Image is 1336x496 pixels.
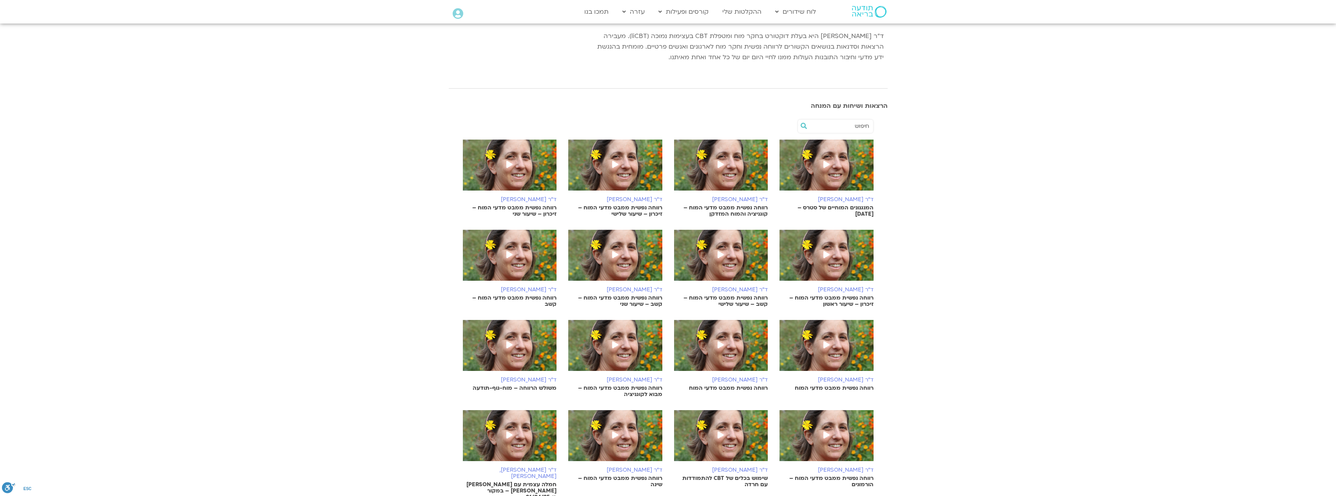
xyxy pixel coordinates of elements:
[674,196,768,203] h6: ד"ר [PERSON_NAME]
[674,205,768,217] p: רווחה נפשית ממבט מדעי המוח – קוגניציה והמוח המזדקן
[779,196,874,203] h6: ד"ר [PERSON_NAME]
[568,196,662,203] h6: ד"ר [PERSON_NAME]
[463,385,557,391] p: משולש הרווחה – מוח-גוף-תודעה
[568,475,662,488] p: רווחה נפשית ממבט מדעי המוח – שינה
[779,295,874,307] p: רווחה נפשית ממבט מדעי המוח – זיכרון – שיעור ראשון
[674,475,768,488] p: שימוש בכלים של CBT להתמודדות עם חרדה
[674,385,768,391] p: רווחה נפשית ממבט מדעי המוח
[568,295,662,307] p: רווחה נפשית ממבט מדעי המוח – קשב – שיעור שני
[463,230,557,307] a: ד"ר [PERSON_NAME] רווחה נפשית ממבט מדעי המוח – קשב
[568,467,662,473] h6: ד"ר [PERSON_NAME]
[779,230,874,307] a: ד"ר [PERSON_NAME] רווחה נפשית ממבט מדעי המוח – זיכרון – שיעור ראשון
[779,287,874,293] h6: ד"ר [PERSON_NAME]
[779,140,874,217] a: ד"ר [PERSON_NAME] המנגנונים המוחיים של סטרס – [DATE]
[779,467,874,473] h6: ד"ר [PERSON_NAME]
[568,287,662,293] h6: ד"ר [PERSON_NAME]
[463,295,557,307] p: רווחה נפשית ממבט מדעי המוח – קשב
[568,205,662,217] p: רווחה נפשית ממבט מדעי המוח – זיכרון – שיעור שלישי
[568,230,662,289] img: %D7%A0%D7%95%D7%A2%D7%94-%D7%90%D7%9C%D7%91%D7%9C%D7%93%D7%94.png
[463,320,557,379] img: %D7%A0%D7%95%D7%A2%D7%94-%D7%90%D7%9C%D7%91%D7%9C%D7%93%D7%94.png
[674,230,768,289] img: %D7%A0%D7%95%D7%A2%D7%94-%D7%90%D7%9C%D7%91%D7%9C%D7%93%D7%94.png
[463,230,557,289] img: %D7%A0%D7%95%D7%A2%D7%94-%D7%90%D7%9C%D7%91%D7%9C%D7%93%D7%94.png
[618,4,649,19] a: עזרה
[463,320,557,391] a: ד"ר [PERSON_NAME] משולש הרווחה – מוח-גוף-תודעה
[463,205,557,217] p: רווחה נפשית ממבט מדעי המוח – זיכרון – שיעור שני
[568,230,662,307] a: ד"ר [PERSON_NAME] רווחה נפשית ממבט מדעי המוח – קשב – שיעור שני
[674,295,768,307] p: רווחה נפשית ממבט מדעי המוח – קשב – שיעור שלישי
[568,320,662,379] img: %D7%A0%D7%95%D7%A2%D7%94-%D7%90%D7%9C%D7%91%D7%9C%D7%93%D7%94.png
[674,287,768,293] h6: ד"ר [PERSON_NAME]
[463,140,557,198] img: %D7%A0%D7%95%D7%A2%D7%94-%D7%90%D7%9C%D7%91%D7%9C%D7%93%D7%94.png
[852,6,886,18] img: תודעה בריאה
[449,102,888,109] h3: הרצאות ושיחות עם המנחה
[674,377,768,383] h6: ד"ר [PERSON_NAME]
[674,320,768,391] a: ד"ר [PERSON_NAME] רווחה נפשית ממבט מדעי המוח
[568,140,662,217] a: ד"ר [PERSON_NAME] רווחה נפשית ממבט מדעי המוח – זיכרון – שיעור שלישי
[771,4,820,19] a: לוח שידורים
[779,140,874,198] img: %D7%A0%D7%95%D7%A2%D7%94-%D7%90%D7%9C%D7%91%D7%9C%D7%93%D7%94.png
[580,4,613,19] a: תמכו בנו
[779,410,874,488] a: ד"ר [PERSON_NAME] רווחה נפשית ממבט מדעי המוח – הורמונים
[587,31,884,63] p: ד״ר [PERSON_NAME] היא בעלת דוקטורט בחקר מוח ומטפלת CBT בעצימות נמוכה (liCBT). מעבירה הרצאות וסדנא...
[779,385,874,391] p: רווחה נפשית ממבט מדעי המוח
[568,410,662,488] a: ד"ר [PERSON_NAME] רווחה נפשית ממבט מדעי המוח – שינה
[779,230,874,289] img: %D7%A0%D7%95%D7%A2%D7%94-%D7%90%D7%9C%D7%91%D7%9C%D7%93%D7%94.png
[568,385,662,398] p: רווחה נפשית ממבט מדעי המוח – מבוא לקוגניציה
[779,377,874,383] h6: ד"ר [PERSON_NAME]
[674,140,768,217] a: ד"ר [PERSON_NAME] רווחה נפשית ממבט מדעי המוח – קוגניציה והמוח המזדקן
[674,467,768,473] h6: ד"ר [PERSON_NAME]
[463,410,557,469] img: %D7%A0%D7%95%D7%A2%D7%94-%D7%90%D7%9C%D7%91%D7%9C%D7%93%D7%94.png
[463,287,557,293] h6: ד"ר [PERSON_NAME]
[463,377,557,383] h6: ד"ר [PERSON_NAME]
[779,205,874,217] p: המנגנונים המוחיים של סטרס – [DATE]
[674,410,768,469] img: %D7%A0%D7%95%D7%A2%D7%94-%D7%90%D7%9C%D7%91%D7%9C%D7%93%D7%94.png
[674,320,768,379] img: %D7%A0%D7%95%D7%A2%D7%94-%D7%90%D7%9C%D7%91%D7%9C%D7%93%D7%94.png
[779,320,874,391] a: ד"ר [PERSON_NAME] רווחה נפשית ממבט מדעי המוח
[718,4,765,19] a: ההקלטות שלי
[568,320,662,398] a: ד"ר [PERSON_NAME] רווחה נפשית ממבט מדעי המוח – מבוא לקוגניציה
[674,140,768,198] img: %D7%A0%D7%95%D7%A2%D7%94-%D7%90%D7%9C%D7%91%D7%9C%D7%93%D7%94.png
[654,4,712,19] a: קורסים ופעילות
[779,475,874,488] p: רווחה נפשית ממבט מדעי המוח – הורמונים
[674,410,768,488] a: ד"ר [PERSON_NAME] שימוש בכלים של CBT להתמודדות עם חרדה
[463,140,557,217] a: ד"ר [PERSON_NAME] רווחה נפשית ממבט מדעי המוח – זיכרון – שיעור שני
[463,467,557,480] h6: ד"ר [PERSON_NAME],[PERSON_NAME]
[568,140,662,198] img: %D7%A0%D7%95%D7%A2%D7%94-%D7%90%D7%9C%D7%91%D7%9C%D7%93%D7%94.png
[568,377,662,383] h6: ד"ר [PERSON_NAME]
[463,196,557,203] h6: ד"ר [PERSON_NAME]
[779,410,874,469] img: %D7%A0%D7%95%D7%A2%D7%94-%D7%90%D7%9C%D7%91%D7%9C%D7%93%D7%94.png
[810,120,869,133] input: חיפוש
[674,230,768,307] a: ד"ר [PERSON_NAME] רווחה נפשית ממבט מדעי המוח – קשב – שיעור שלישי
[568,410,662,469] img: %D7%A0%D7%95%D7%A2%D7%94-%D7%90%D7%9C%D7%91%D7%9C%D7%93%D7%94.png
[779,320,874,379] img: %D7%A0%D7%95%D7%A2%D7%94-%D7%90%D7%9C%D7%91%D7%9C%D7%93%D7%94.png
